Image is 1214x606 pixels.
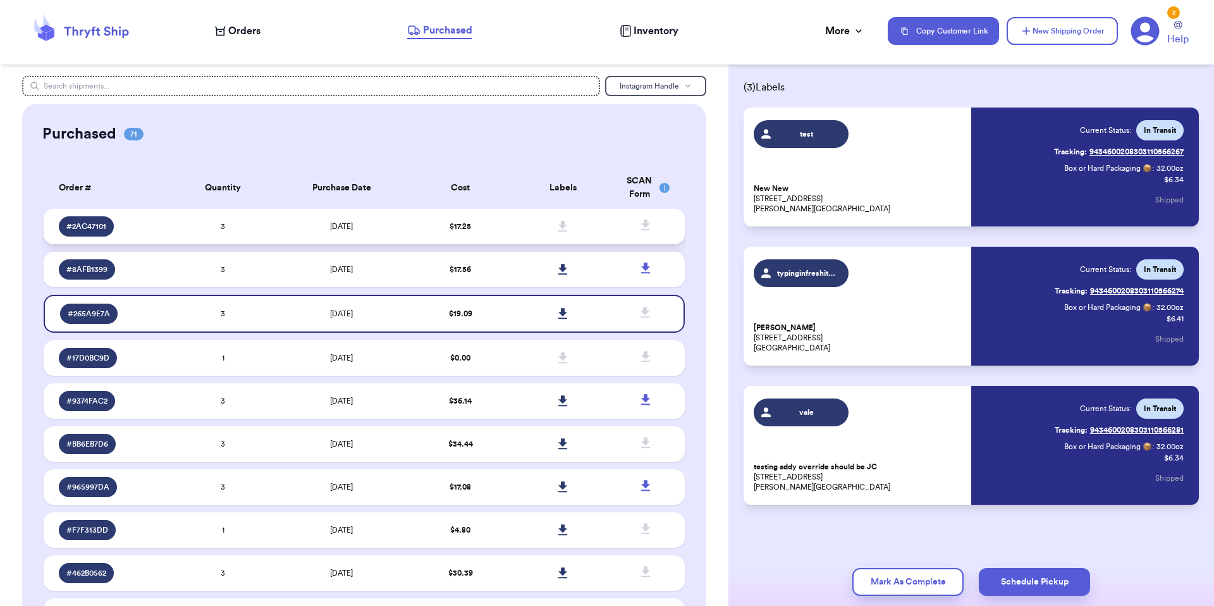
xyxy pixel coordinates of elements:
[66,396,107,406] span: # 9374FAC2
[66,482,109,492] span: # 965997DA
[330,397,353,405] span: [DATE]
[274,167,409,209] th: Purchase Date
[1080,264,1131,275] span: Current Status:
[450,354,470,362] span: $ 0.00
[66,525,108,535] span: # F7F313DD
[754,462,964,492] p: [STREET_ADDRESS] [PERSON_NAME][GEOGRAPHIC_DATA]
[1155,325,1184,353] button: Shipped
[634,23,678,39] span: Inventory
[622,175,670,201] div: SCAN Form
[1144,264,1176,275] span: In Transit
[221,266,225,273] span: 3
[450,526,470,534] span: $ 4.80
[825,23,865,39] div: More
[423,23,472,38] span: Purchased
[777,268,837,278] span: typinginfreshitems
[1054,142,1184,162] a: Tracking:9434600208303110566267
[1167,32,1189,47] span: Help
[66,568,106,578] span: # 462B0562
[888,17,999,45] button: Copy Customer Link
[1152,163,1154,173] span: :
[1152,442,1154,452] span: :
[450,483,471,491] span: $ 17.08
[1055,425,1088,435] span: Tracking:
[979,568,1090,596] button: Schedule Pickup
[66,264,107,275] span: # 8AFB1399
[66,221,106,232] span: # 2AC47101
[409,167,512,209] th: Cost
[66,353,109,363] span: # 17D0BC9D
[754,184,788,194] span: New New
[42,124,116,144] h2: Purchased
[1064,304,1152,311] span: Box or Hard Packaging 📦
[605,76,706,96] button: Instagram Handle
[330,266,353,273] span: [DATE]
[1055,286,1088,296] span: Tracking:
[1156,163,1184,173] span: 32.00 oz
[221,223,225,230] span: 3
[620,23,678,39] a: Inventory
[1054,147,1087,157] span: Tracking:
[330,483,353,491] span: [DATE]
[222,526,224,534] span: 1
[777,407,837,417] span: vale
[448,440,473,448] span: $ 34.44
[1055,420,1184,440] a: Tracking:9434600208303110566281
[620,82,679,90] span: Instagram Handle
[852,568,964,596] button: Mark As Complete
[221,569,225,577] span: 3
[68,309,110,319] span: # 265A9E7A
[221,310,225,318] span: 3
[1131,16,1160,46] a: 2
[215,23,261,39] a: Orders
[1064,164,1152,172] span: Box or Hard Packaging 📦
[754,183,964,214] p: [STREET_ADDRESS] [PERSON_NAME][GEOGRAPHIC_DATA]
[66,439,108,449] span: # BB6EB7D6
[450,223,471,230] span: $ 17.25
[1167,21,1189,47] a: Help
[330,526,353,534] span: [DATE]
[1155,186,1184,214] button: Shipped
[754,323,964,353] p: [STREET_ADDRESS] [GEOGRAPHIC_DATA]
[1152,302,1154,312] span: :
[449,397,472,405] span: $ 36.14
[512,167,614,209] th: Labels
[221,440,225,448] span: 3
[1164,453,1184,463] p: $6.34
[1164,175,1184,185] p: $6.34
[1167,6,1180,19] div: 2
[449,310,472,318] span: $ 19.09
[330,310,353,318] span: [DATE]
[222,354,224,362] span: 1
[1055,281,1184,301] a: Tracking:9434600208303110566274
[221,483,225,491] span: 3
[221,397,225,405] span: 3
[407,23,472,39] a: Purchased
[1155,464,1184,492] button: Shipped
[1144,125,1176,135] span: In Transit
[450,266,471,273] span: $ 17.56
[744,80,1199,95] span: ( 3 ) Labels
[1007,17,1118,45] button: New Shipping Order
[330,569,353,577] span: [DATE]
[754,323,816,333] span: [PERSON_NAME]
[228,23,261,39] span: Orders
[1156,442,1184,452] span: 32.00 oz
[330,223,353,230] span: [DATE]
[448,569,473,577] span: $ 30.39
[124,128,144,140] span: 71
[22,76,601,96] input: Search shipments...
[754,462,877,472] span: testing addy override should be JC
[1156,302,1184,312] span: 32.00 oz
[1167,314,1184,324] p: $6.41
[330,354,353,362] span: [DATE]
[1144,404,1176,414] span: In Transit
[330,440,353,448] span: [DATE]
[1064,443,1152,450] span: Box or Hard Packaging 📦
[44,167,172,209] th: Order #
[777,129,837,139] span: test
[1080,404,1131,414] span: Current Status:
[172,167,274,209] th: Quantity
[1080,125,1131,135] span: Current Status:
